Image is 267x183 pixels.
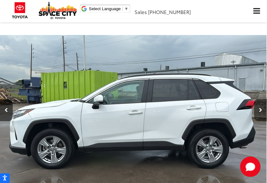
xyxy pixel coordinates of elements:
[240,157,261,177] button: Toggle Chat Window
[254,99,267,121] button: Next image
[89,6,129,11] a: Select Language​
[39,2,77,19] img: Space City Toyota
[240,157,261,177] svg: Start Chat
[122,6,123,11] span: ​
[135,8,147,15] span: Sales
[89,6,121,11] span: Select Language
[124,6,129,11] span: ▼
[148,8,191,15] span: [PHONE_NUMBER]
